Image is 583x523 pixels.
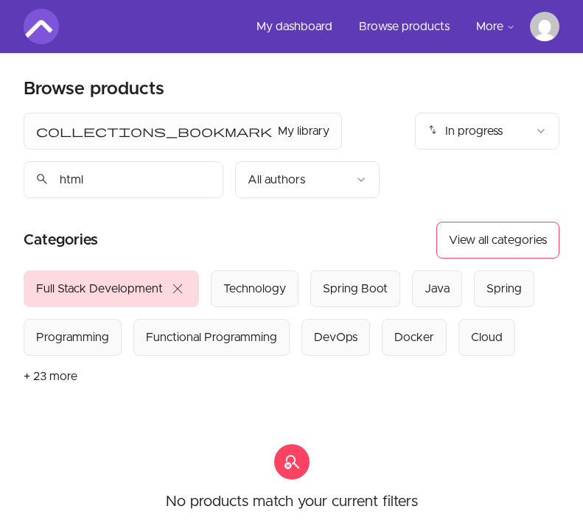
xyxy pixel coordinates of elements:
[347,9,461,44] a: Browse products
[223,280,286,298] div: Technology
[235,161,380,198] button: Filter by author
[169,280,186,298] span: close
[245,9,559,44] nav: Main
[394,329,434,346] div: Docker
[166,491,418,512] p: No products match your current filters
[274,444,310,480] span: search_off
[415,113,559,150] button: Product sort options
[36,122,272,140] span: collections_bookmark
[36,280,163,298] div: Full Stack Development
[146,329,277,346] div: Functional Programming
[24,356,77,397] button: + 23 more
[486,280,522,298] div: Spring
[24,9,59,44] img: Amigoscode logo
[464,9,527,44] button: More
[24,222,98,259] h2: Categories
[36,329,109,346] div: Programming
[24,113,342,150] button: Filter by My library
[323,280,388,298] div: Spring Boot
[425,280,450,298] div: Java
[35,169,49,189] span: search
[24,77,164,101] h2: Browse products
[530,12,559,41] img: Profile image for Mason Price
[24,161,223,198] input: Search product names
[245,9,344,44] a: My dashboard
[471,329,503,346] div: Cloud
[436,222,559,259] button: View all categories
[427,122,438,137] span: import_export
[314,329,357,346] div: DevOps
